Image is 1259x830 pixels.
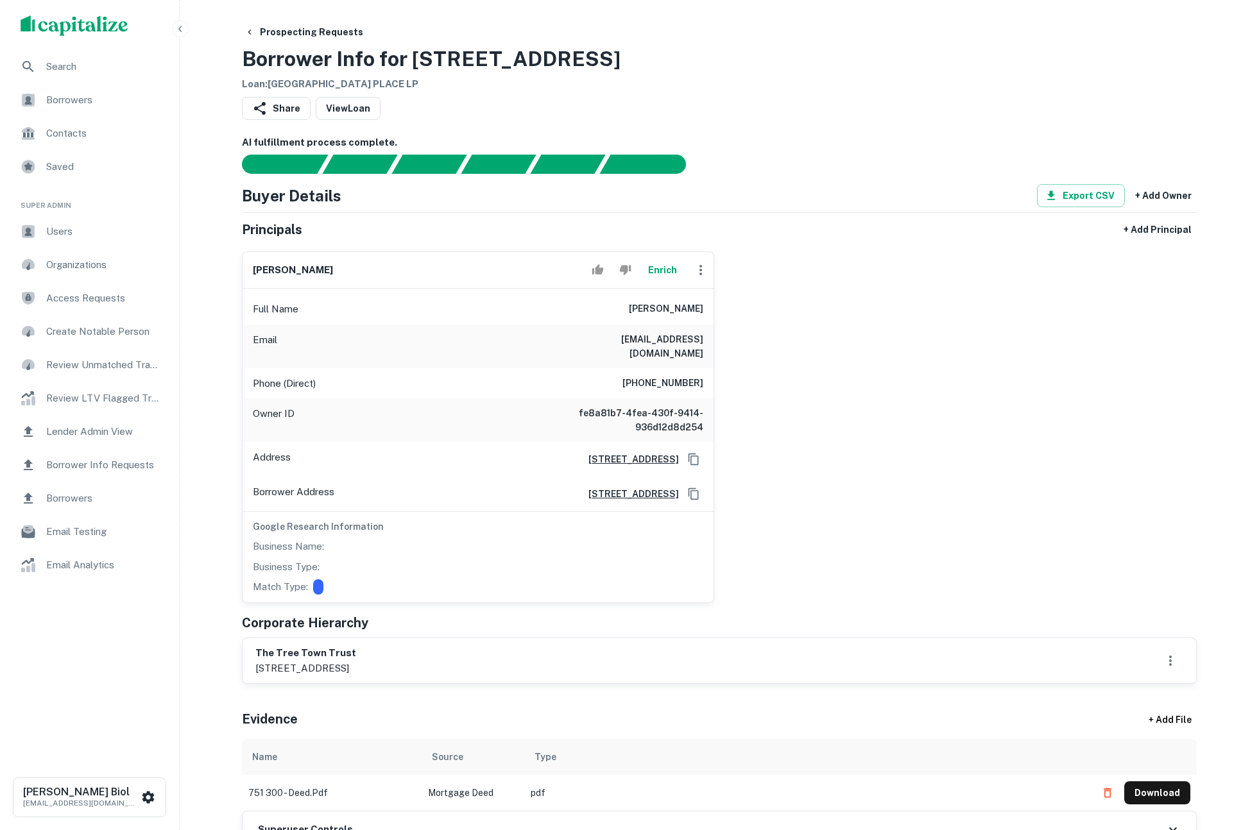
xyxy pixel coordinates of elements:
a: Saved [10,151,169,182]
span: Review Unmatched Transactions [46,357,161,373]
h6: fe8a81b7-4fea-430f-9414-936d12d8d254 [549,406,703,434]
div: scrollable content [242,739,1197,811]
button: Download [1124,781,1190,804]
a: Email Analytics [10,550,169,580]
a: [STREET_ADDRESS] [578,452,679,466]
h3: Borrower Info for [STREET_ADDRESS] [242,44,621,74]
h6: Google Research Information [253,520,703,534]
img: capitalize-logo.png [21,15,128,36]
span: Lender Admin View [46,424,161,439]
a: Access Requests [10,283,169,314]
button: Delete file [1096,783,1119,803]
p: Email [253,332,277,360]
a: ViewLoan [316,97,381,120]
p: Borrower Address [253,484,334,504]
iframe: Chat Widget [1195,727,1259,789]
a: Email Testing [10,516,169,547]
p: Business Type: [253,559,320,575]
th: Name [242,739,422,775]
td: pdf [524,775,1090,811]
p: Phone (Direct) [253,376,316,391]
div: Principals found, still searching for contact information. This may take time... [530,155,605,174]
span: Contacts [46,126,161,141]
h5: Evidence [242,709,298,729]
span: Email Analytics [46,557,161,573]
div: Your request is received and processing... [322,155,397,174]
span: Email Testing [46,524,161,539]
h6: [PERSON_NAME] Biol [23,787,139,797]
button: [PERSON_NAME] Biol[EMAIL_ADDRESS][DOMAIN_NAME] [13,777,166,817]
p: Full Name [253,301,298,317]
button: Copy Address [684,450,703,469]
a: Contacts [10,118,169,149]
button: Enrich [642,257,683,283]
a: Review Unmatched Transactions [10,350,169,380]
span: Access Requests [46,291,161,306]
button: + Add Owner [1130,184,1197,207]
div: AI fulfillment process complete. [600,155,701,174]
h6: [PHONE_NUMBER] [622,376,703,391]
h5: Corporate Hierarchy [242,613,368,632]
button: Copy Address [684,484,703,504]
button: Reject [614,257,637,283]
button: Share [242,97,311,120]
p: [STREET_ADDRESS] [255,661,356,676]
h6: [PERSON_NAME] [629,301,703,317]
a: Review LTV Flagged Transactions [10,383,169,414]
div: Principals found, AI now looking for contact information... [461,155,536,174]
span: Saved [46,159,161,174]
th: Source [422,739,524,775]
a: Create Notable Person [10,316,169,347]
th: Type [524,739,1090,775]
div: Documents found, AI parsing details... [391,155,467,174]
button: Export CSV [1037,184,1125,207]
p: Match Type: [253,579,308,595]
a: Borrowers [10,85,169,115]
div: Sending borrower request to AI... [227,155,323,174]
h6: [EMAIL_ADDRESS][DOMAIN_NAME] [549,332,703,360]
button: + Add Principal [1118,218,1197,241]
h6: the tree town trust [255,646,356,661]
button: Accept [587,257,609,283]
a: Organizations [10,250,169,280]
p: [EMAIL_ADDRESS][DOMAIN_NAME] [23,797,139,809]
a: Search [10,51,169,82]
h6: [PERSON_NAME] [253,263,333,278]
span: Users [46,224,161,239]
li: Super Admin [10,185,169,216]
td: Mortgage Deed [422,775,524,811]
h6: Loan : [GEOGRAPHIC_DATA] PLACE LP [242,77,621,92]
a: Users [10,216,169,247]
div: Type [535,749,556,765]
span: Create Notable Person [46,324,161,339]
div: Borrowers [10,483,169,514]
h4: Buyer Details [242,184,341,207]
span: Borrower Info Requests [46,457,161,473]
span: Search [46,59,161,74]
p: Address [253,450,291,469]
span: Review LTV Flagged Transactions [46,391,161,406]
a: [STREET_ADDRESS] [578,487,679,501]
span: Borrowers [46,92,161,108]
a: Lender Admin View [10,416,169,447]
a: Borrower Info Requests [10,450,169,480]
div: Source [432,749,463,765]
span: Organizations [46,257,161,273]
